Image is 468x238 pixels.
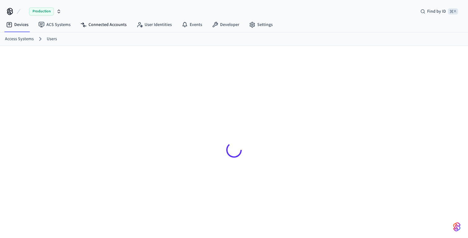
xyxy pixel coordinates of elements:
div: Find by ID⌘ K [415,6,463,17]
a: Settings [244,19,278,30]
a: Developer [207,19,244,30]
a: Events [177,19,207,30]
span: Production [29,7,54,15]
a: Devices [1,19,33,30]
a: ACS Systems [33,19,76,30]
a: Users [47,36,57,42]
a: User Identities [132,19,177,30]
img: SeamLogoGradient.69752ec5.svg [453,222,461,232]
a: Access Systems [5,36,34,42]
a: Connected Accounts [76,19,132,30]
span: Find by ID [427,8,446,15]
span: ⌘ K [448,8,458,15]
